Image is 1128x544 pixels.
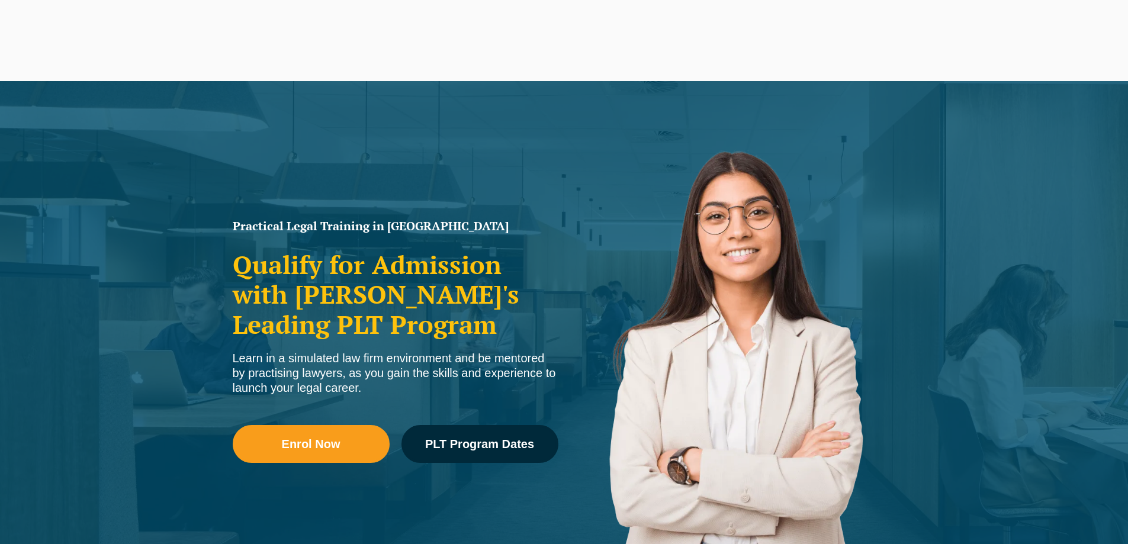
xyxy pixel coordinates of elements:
[401,425,558,463] a: PLT Program Dates
[233,220,558,232] h1: Practical Legal Training in [GEOGRAPHIC_DATA]
[233,425,390,463] a: Enrol Now
[233,250,558,339] h2: Qualify for Admission with [PERSON_NAME]'s Leading PLT Program
[233,351,558,395] div: Learn in a simulated law firm environment and be mentored by practising lawyers, as you gain the ...
[425,438,534,450] span: PLT Program Dates
[282,438,340,450] span: Enrol Now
